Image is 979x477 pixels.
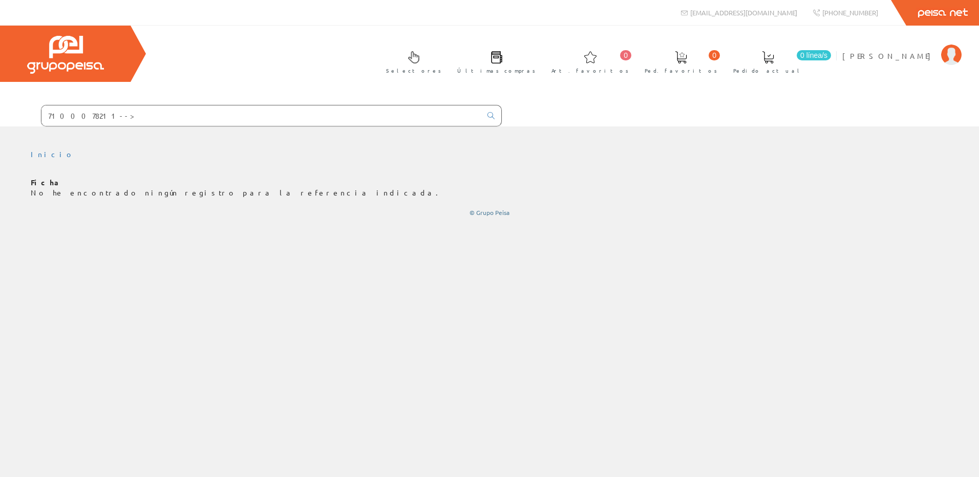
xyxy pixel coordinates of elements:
p: No he encontrado ningún registro para la referencia indicada. [31,178,948,198]
a: Inicio [31,149,74,159]
span: Últimas compras [457,66,536,76]
span: 0 [620,50,631,60]
span: Ped. favoritos [645,66,717,76]
img: Grupo Peisa [27,36,104,74]
span: Selectores [386,66,441,76]
div: © Grupo Peisa [31,208,948,217]
a: [PERSON_NAME] [842,42,962,52]
b: Ficha [31,178,63,187]
span: 0 [709,50,720,60]
span: Pedido actual [733,66,803,76]
input: Buscar ... [41,105,481,126]
a: Últimas compras [447,42,541,80]
a: Selectores [376,42,446,80]
span: 0 línea/s [797,50,831,60]
span: [PERSON_NAME] [842,51,936,61]
span: [PHONE_NUMBER] [822,8,878,17]
span: [EMAIL_ADDRESS][DOMAIN_NAME] [690,8,797,17]
span: Art. favoritos [551,66,629,76]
